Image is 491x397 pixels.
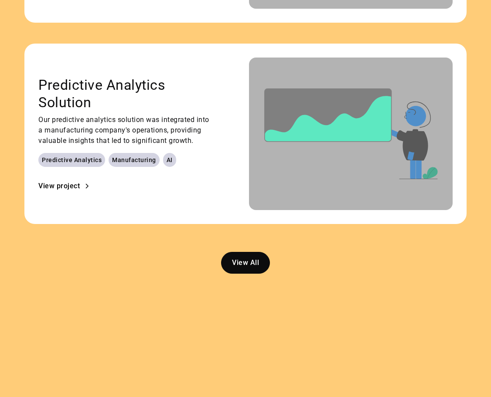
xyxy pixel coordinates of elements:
a: AI [163,153,176,167]
a: Predictive Analytics [38,153,105,167]
a: Manufacturing [109,153,160,167]
a: View All [221,252,270,274]
a: Predictive Analytics Solution [38,76,214,111]
div: Predictive Analytics [42,155,102,165]
div: Our predictive analytics solution was integrated into a manufacturing company's operations, provi... [38,115,214,146]
div: AI [167,155,173,165]
div: View project [38,183,80,190]
a: View project [38,181,90,191]
div: Manufacturing [112,155,156,165]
